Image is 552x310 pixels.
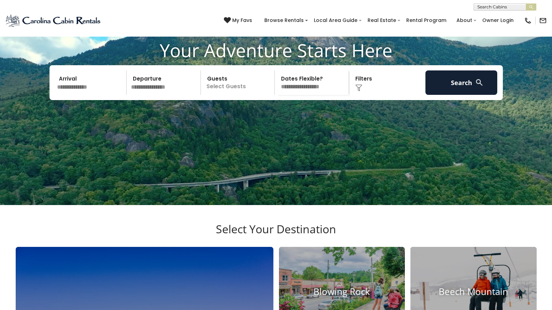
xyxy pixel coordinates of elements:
a: About [453,15,476,26]
span: My Favs [232,17,252,24]
button: Search [425,70,498,95]
a: Rental Program [403,15,450,26]
h4: Blowing Rock [279,286,405,297]
h4: Beech Mountain [410,286,537,297]
a: Browse Rentals [261,15,307,26]
img: mail-regular-black.png [539,17,547,24]
h3: Select Your Destination [15,222,538,247]
img: Blue-2.png [5,14,102,28]
img: search-regular-white.png [475,78,484,87]
a: Real Estate [364,15,400,26]
a: My Favs [224,17,254,24]
p: Select Guests [203,70,275,95]
img: filter--v1.png [355,84,362,91]
img: phone-regular-black.png [524,17,532,24]
a: Local Area Guide [310,15,361,26]
h1: Your Adventure Starts Here [5,39,547,61]
a: Owner Login [479,15,517,26]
